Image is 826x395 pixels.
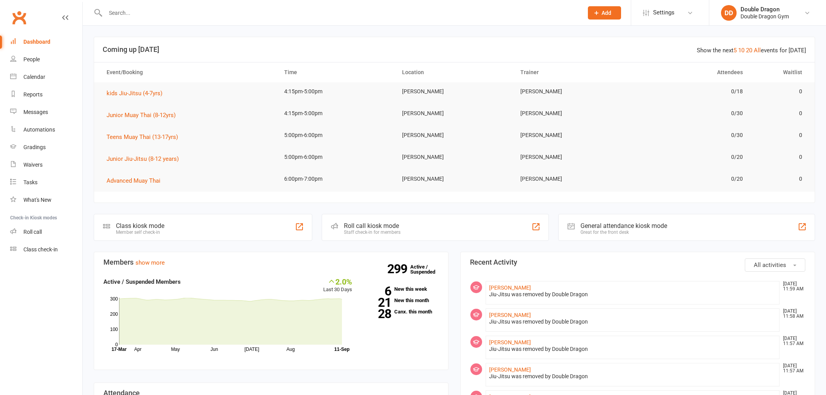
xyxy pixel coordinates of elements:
time: [DATE] 11:57 AM [779,363,805,374]
h3: Recent Activity [470,258,805,266]
time: [DATE] 11:58 AM [779,309,805,319]
button: Advanced Muay Thai [107,176,166,185]
time: [DATE] 11:59 AM [779,281,805,292]
a: Gradings [10,139,82,156]
td: 0/20 [632,148,750,166]
a: Waivers [10,156,82,174]
div: People [23,56,40,62]
a: 5 [733,47,737,54]
th: Attendees [632,62,750,82]
div: 2.0% [323,277,352,286]
div: Double Dragon Gym [741,13,789,20]
span: All activities [754,262,786,269]
button: All activities [745,258,805,272]
div: Class check-in [23,246,58,253]
a: What's New [10,191,82,209]
th: Time [277,62,395,82]
a: 20 [746,47,752,54]
a: show more [135,259,165,266]
th: Event/Booking [100,62,277,82]
a: 6New this week [364,286,439,292]
div: Jiu-Jitsu was removed by Double Dragon [489,346,776,352]
a: Messages [10,103,82,121]
td: 0/30 [632,126,750,144]
th: Waitlist [750,62,809,82]
span: Advanced Muay Thai [107,177,160,184]
div: Last 30 Days [323,277,352,294]
a: [PERSON_NAME] [489,339,531,345]
td: 5:00pm-6:00pm [277,126,395,144]
input: Search... [103,7,578,18]
div: Double Dragon [741,6,789,13]
td: [PERSON_NAME] [513,170,632,188]
div: Calendar [23,74,45,80]
th: Trainer [513,62,632,82]
a: Calendar [10,68,82,86]
a: [PERSON_NAME] [489,285,531,291]
strong: 21 [364,297,391,308]
td: [PERSON_NAME] [513,82,632,101]
button: Junior Jiu-Jitsu (8-12 years) [107,154,184,164]
div: What's New [23,197,52,203]
strong: 28 [364,308,391,320]
div: Jiu-Jitsu was removed by Double Dragon [489,318,776,325]
a: Roll call [10,223,82,241]
h3: Members [103,258,439,266]
td: [PERSON_NAME] [395,82,513,101]
span: Add [602,10,611,16]
a: 28Canx. this month [364,309,439,314]
button: kids Jiu-Jitsu (4-7yrs) [107,89,168,98]
div: Roll call [23,229,42,235]
span: Junior Jiu-Jitsu (8-12 years) [107,155,179,162]
td: [PERSON_NAME] [513,148,632,166]
div: Messages [23,109,48,115]
a: Automations [10,121,82,139]
td: [PERSON_NAME] [395,148,513,166]
div: Show the next events for [DATE] [697,46,806,55]
div: Waivers [23,162,43,168]
span: Junior Muay Thai (8-12yrs) [107,112,176,119]
td: 6:00pm-7:00pm [277,170,395,188]
td: 0/18 [632,82,750,101]
td: 0 [750,126,809,144]
a: 299Active / Suspended [410,258,445,280]
div: Jiu-Jitsu was removed by Double Dragon [489,291,776,298]
td: 4:15pm-5:00pm [277,104,395,123]
a: People [10,51,82,68]
td: 0/20 [632,170,750,188]
div: Automations [23,126,55,133]
td: [PERSON_NAME] [395,126,513,144]
span: Settings [653,4,675,21]
time: [DATE] 11:57 AM [779,336,805,346]
div: Tasks [23,179,37,185]
div: Staff check-in for members [344,230,401,235]
div: Member self check-in [116,230,164,235]
td: [PERSON_NAME] [513,126,632,144]
span: Teens Muay Thai (13-17yrs) [107,133,178,141]
td: 0 [750,82,809,101]
button: Junior Muay Thai (8-12yrs) [107,110,181,120]
a: Tasks [10,174,82,191]
a: 21New this month [364,298,439,303]
div: General attendance kiosk mode [580,222,667,230]
a: Reports [10,86,82,103]
div: Dashboard [23,39,50,45]
strong: Active / Suspended Members [103,278,181,285]
strong: 6 [364,285,391,297]
td: [PERSON_NAME] [395,104,513,123]
td: 5:00pm-6:00pm [277,148,395,166]
a: 10 [738,47,744,54]
td: [PERSON_NAME] [513,104,632,123]
button: Add [588,6,621,20]
td: 0/30 [632,104,750,123]
td: 4:15pm-5:00pm [277,82,395,101]
div: Great for the front desk [580,230,667,235]
th: Location [395,62,513,82]
td: 0 [750,148,809,166]
a: Dashboard [10,33,82,51]
div: Class kiosk mode [116,222,164,230]
a: All [754,47,761,54]
a: Class kiosk mode [10,241,82,258]
td: 0 [750,104,809,123]
a: Clubworx [9,8,29,27]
